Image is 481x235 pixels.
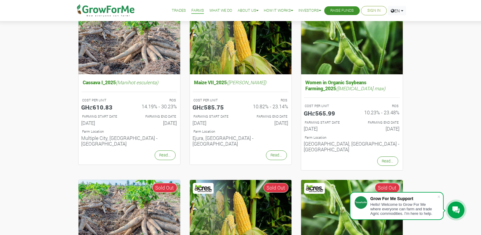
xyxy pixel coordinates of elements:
p: FARMING END DATE [246,114,288,119]
i: ([PERSON_NAME]) [227,79,267,85]
p: COST PER UNIT [194,98,235,103]
p: FARMING START DATE [82,114,124,119]
span: Sold Out [375,183,400,193]
a: About Us [238,8,258,14]
h6: [DATE] [304,126,347,131]
h6: [DATE] [82,120,125,126]
a: Farms [191,8,204,14]
p: FARMING START DATE [194,114,235,119]
h6: [DATE] [134,120,177,126]
h6: [GEOGRAPHIC_DATA], [GEOGRAPHIC_DATA] - [GEOGRAPHIC_DATA] [304,141,400,152]
h6: [DATE] [193,120,236,126]
span: Sold Out [264,183,288,193]
a: What We Do [209,8,232,14]
h6: 10.82% - 23.14% [245,104,288,109]
div: Hello! Welcome to Grow For Me where everyone can farm and trade Agric commodities. I'm here to help. [370,202,437,216]
p: Location of Farm [82,129,176,134]
h5: GHȼ585.75 [193,104,236,111]
p: FARMING START DATE [305,120,347,125]
a: Raise Funds [330,8,354,14]
h5: GHȼ565.99 [304,110,347,117]
a: Sign In [367,8,381,14]
img: growforme image [190,6,291,75]
a: EN [388,6,406,15]
h6: 10.23% - 23.48% [356,110,400,115]
p: ROS [246,98,288,103]
h6: [DATE] [245,120,288,126]
img: growforme image [301,6,403,75]
a: Read... [266,150,287,160]
a: How it Works [264,8,293,14]
p: FARMING END DATE [135,114,176,119]
div: Grow For Me Support [370,196,437,201]
p: FARMING END DATE [357,120,399,125]
h5: Maize VII_2025 [193,78,288,87]
a: Read... [377,156,398,166]
h6: Multiple City, [GEOGRAPHIC_DATA] - [GEOGRAPHIC_DATA] [82,135,177,147]
span: Sold Out [152,183,177,193]
h6: Ejura, [GEOGRAPHIC_DATA] - [GEOGRAPHIC_DATA] [193,135,288,147]
i: ([MEDICAL_DATA] max) [336,85,386,91]
img: Acres Nano [305,184,324,193]
a: Investors [298,8,321,14]
p: Location of Farm [305,135,399,140]
h5: Cassava I_2025 [82,78,177,87]
a: Trades [172,8,186,14]
i: (Manihot esculenta) [116,79,159,85]
p: Location of Farm [194,129,288,134]
img: growforme image [79,6,180,75]
a: Read... [155,150,176,160]
p: COST PER UNIT [305,104,347,109]
h5: GHȼ610.83 [82,104,125,111]
p: COST PER UNIT [82,98,124,103]
h6: 14.19% - 30.23% [134,104,177,109]
p: ROS [135,98,176,103]
p: ROS [357,104,399,109]
img: Acres Nano [194,184,213,193]
h6: [DATE] [356,126,400,131]
h5: Women in Organic Soybeans Farming_2025 [304,78,400,92]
